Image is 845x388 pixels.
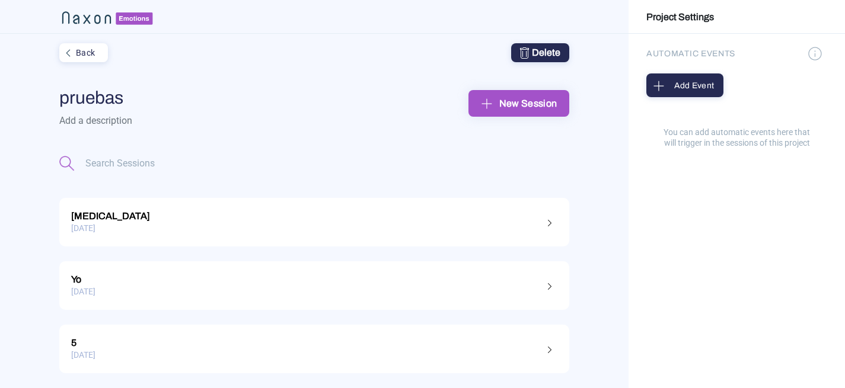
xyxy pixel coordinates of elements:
img: magnifying_glass.png [59,156,75,171]
div: [DATE] [71,283,557,301]
div: Yo [71,270,557,286]
div: AUTOMATIC EVENTS [646,44,737,63]
div: 5 [71,334,557,349]
input: Add a name [59,81,399,114]
div: [MEDICAL_DATA] [71,207,557,222]
button: New Session [468,90,569,117]
img: plus_sign.png [478,94,496,113]
button: Add Event [646,73,723,97]
a: Yo[DATE] [59,261,569,310]
img: plus_sign.png [650,76,668,95]
div: [DATE] [71,346,557,364]
img: information.png [807,45,824,62]
img: left_angle.png [60,45,76,60]
div: You can add automatic events here that will trigger in the sessions of this project [646,97,827,148]
div: Add Event [650,76,720,95]
input: Search Sessions [84,156,195,171]
a: [MEDICAL_DATA][DATE] [59,198,569,246]
img: right_angle.png [543,342,557,357]
img: naxon_small_logo_2.png [59,8,154,25]
div: Delete [520,46,560,60]
button: Delete [511,43,569,62]
a: Project Settings [646,5,714,28]
img: right_angle.png [543,279,557,293]
img: trashcan.png [520,47,529,59]
div: Back [60,45,104,60]
div: [DATE] [71,219,557,238]
img: right_angle.png [543,216,557,230]
a: 5[DATE] [59,325,569,373]
button: Back [59,43,108,62]
div: New Session [478,94,560,113]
